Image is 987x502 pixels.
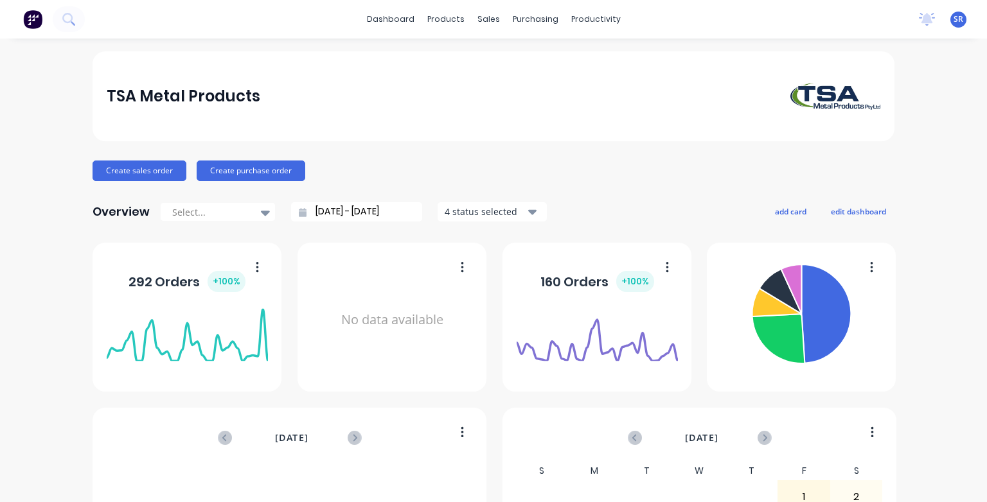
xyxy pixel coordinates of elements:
button: Create purchase order [197,160,305,181]
button: add card [767,203,815,220]
div: No data available [312,259,473,381]
div: products [421,10,471,29]
div: 4 status selected [445,205,526,218]
div: S [516,462,569,480]
div: F [778,462,830,480]
div: W [673,462,725,480]
div: S [830,462,883,480]
div: purchasing [506,10,565,29]
span: [DATE] [685,431,718,445]
img: Factory [23,10,42,29]
button: Create sales order [93,160,186,181]
div: + 100 % [616,271,654,292]
div: 160 Orders [540,271,654,292]
div: T [621,462,673,480]
button: edit dashboard [822,203,894,220]
div: M [568,462,621,480]
div: TSA Metal Products [107,83,260,109]
span: [DATE] [275,431,308,445]
a: dashboard [360,10,421,29]
div: Overview [93,199,150,225]
img: TSA Metal Products [790,83,880,110]
div: 292 Orders [129,271,245,292]
span: SR [954,13,963,25]
div: productivity [565,10,627,29]
div: T [725,462,778,480]
div: sales [471,10,506,29]
button: 4 status selected [438,202,547,221]
div: + 100 % [208,271,245,292]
